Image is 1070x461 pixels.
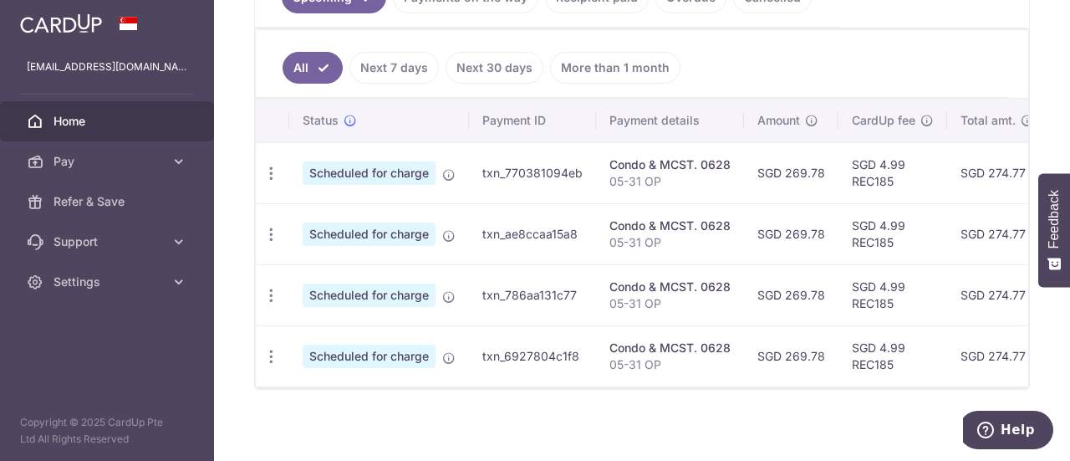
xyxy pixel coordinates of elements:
[596,99,744,142] th: Payment details
[20,13,102,33] img: CardUp
[53,113,164,130] span: Home
[1047,190,1062,248] span: Feedback
[349,52,439,84] a: Next 7 days
[838,203,947,264] td: SGD 4.99 REC185
[303,223,436,246] span: Scheduled for charge
[53,193,164,210] span: Refer & Save
[469,203,596,264] td: txn_ae8ccaa15a8
[609,356,731,373] p: 05-31 OP
[53,153,164,170] span: Pay
[947,264,1047,325] td: SGD 274.77
[609,340,731,356] div: Condo & MCST. 0628
[947,325,1047,387] td: SGD 274.77
[469,142,596,203] td: txn_770381094eb
[852,112,915,129] span: CardUp fee
[469,99,596,142] th: Payment ID
[963,411,1053,453] iframe: Opens a widget where you can find more information
[53,233,164,250] span: Support
[303,161,436,185] span: Scheduled for charge
[744,264,838,325] td: SGD 269.78
[469,264,596,325] td: txn_786aa131c77
[744,142,838,203] td: SGD 269.78
[757,112,800,129] span: Amount
[283,52,343,84] a: All
[53,274,164,290] span: Settings
[303,345,436,368] span: Scheduled for charge
[838,264,947,325] td: SGD 4.99 REC185
[446,52,543,84] a: Next 30 days
[947,203,1047,264] td: SGD 274.77
[27,59,187,75] p: [EMAIL_ADDRESS][DOMAIN_NAME]
[303,284,436,307] span: Scheduled for charge
[744,203,838,264] td: SGD 269.78
[609,218,731,234] div: Condo & MCST. 0628
[1038,173,1070,287] button: Feedback - Show survey
[744,325,838,387] td: SGD 269.78
[609,156,731,173] div: Condo & MCST. 0628
[609,234,731,251] p: 05-31 OP
[550,52,680,84] a: More than 1 month
[838,325,947,387] td: SGD 4.99 REC185
[838,142,947,203] td: SGD 4.99 REC185
[303,112,339,129] span: Status
[609,173,731,190] p: 05-31 OP
[469,325,596,387] td: txn_6927804c1f8
[609,279,731,295] div: Condo & MCST. 0628
[609,295,731,312] p: 05-31 OP
[960,112,1016,129] span: Total amt.
[947,142,1047,203] td: SGD 274.77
